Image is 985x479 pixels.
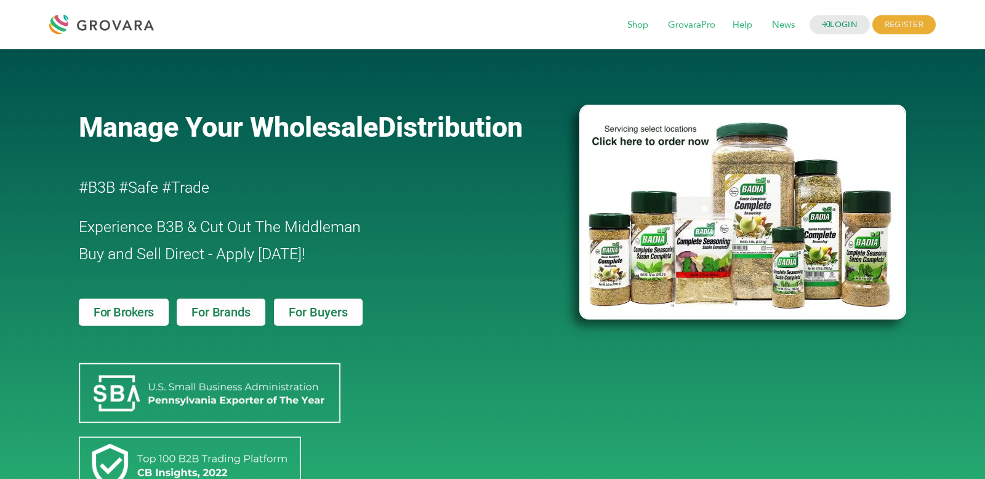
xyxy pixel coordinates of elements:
[619,14,657,37] span: Shop
[79,299,169,326] a: For Brokers
[79,218,361,236] span: Experience B3B & Cut Out The Middleman
[94,306,154,318] span: For Brokers
[378,111,523,143] span: Distribution
[191,306,250,318] span: For Brands
[177,299,265,326] a: For Brands
[79,111,559,143] a: Manage Your WholesaleDistribution
[79,111,378,143] span: Manage Your Wholesale
[763,14,803,37] span: News
[724,18,761,32] a: Help
[724,14,761,37] span: Help
[872,15,936,34] span: REGISTER
[810,15,870,34] a: LOGIN
[619,18,657,32] a: Shop
[79,245,305,263] span: Buy and Sell Direct - Apply [DATE]!
[659,18,724,32] a: GrovaraPro
[79,174,509,201] h2: #B3B #Safe #Trade
[763,18,803,32] a: News
[289,306,348,318] span: For Buyers
[274,299,363,326] a: For Buyers
[659,14,724,37] span: GrovaraPro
